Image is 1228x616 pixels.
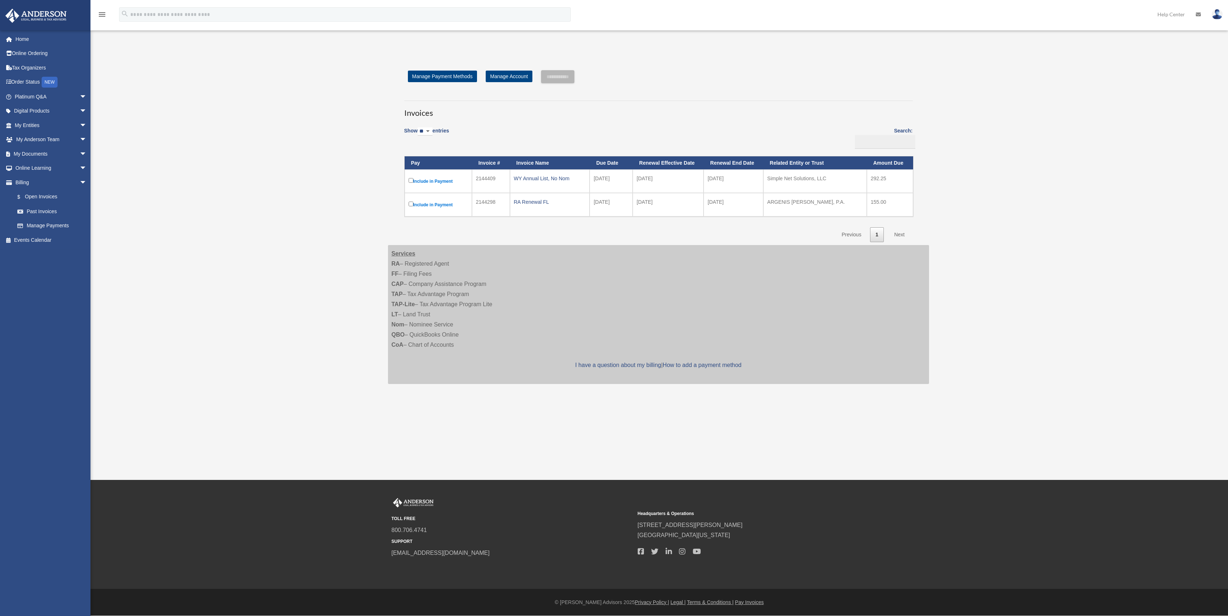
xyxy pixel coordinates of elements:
[704,156,763,170] th: Renewal End Date: activate to sort column ascending
[409,178,413,183] input: Include in Payment
[5,60,98,75] a: Tax Organizers
[392,527,427,533] a: 800.706.4741
[392,261,400,267] strong: RA
[663,362,742,368] a: How to add a payment method
[10,190,90,204] a: $Open Invoices
[5,75,98,90] a: Order StatusNEW
[21,193,25,202] span: $
[735,599,764,605] a: Pay Invoices
[638,522,743,528] a: [STREET_ADDRESS][PERSON_NAME]
[388,245,929,384] div: – Registered Agent – Filing Fees – Company Assistance Program – Tax Advantage Program – Tax Advan...
[409,202,413,206] input: Include in Payment
[392,301,415,307] strong: TAP-Lite
[10,219,94,233] a: Manage Payments
[90,598,1228,607] div: © [PERSON_NAME] Advisors 2025
[5,175,94,190] a: Billingarrow_drop_down
[392,332,405,338] strong: QBO
[590,169,633,193] td: [DATE]
[392,360,925,370] p: |
[5,46,98,61] a: Online Ordering
[763,169,867,193] td: Simple Net Solutions, LLC
[392,281,404,287] strong: CAP
[5,104,98,118] a: Digital Productsarrow_drop_down
[510,156,590,170] th: Invoice Name: activate to sort column ascending
[80,175,94,190] span: arrow_drop_down
[392,538,633,545] small: SUPPORT
[392,515,633,523] small: TOLL FREE
[392,342,404,348] strong: CoA
[409,177,468,186] label: Include in Payment
[671,599,686,605] a: Legal |
[852,126,913,149] label: Search:
[418,127,432,136] select: Showentries
[80,132,94,147] span: arrow_drop_down
[472,156,510,170] th: Invoice #: activate to sort column ascending
[486,71,532,82] a: Manage Account
[590,193,633,216] td: [DATE]
[405,156,472,170] th: Pay: activate to sort column descending
[590,156,633,170] th: Due Date: activate to sort column ascending
[836,227,866,242] a: Previous
[514,197,586,207] div: RA Renewal FL
[763,156,867,170] th: Related Entity or Trust: activate to sort column ascending
[80,147,94,161] span: arrow_drop_down
[5,32,98,46] a: Home
[855,135,915,149] input: Search:
[704,169,763,193] td: [DATE]
[98,10,106,19] i: menu
[10,204,94,219] a: Past Invoices
[1212,9,1223,20] img: User Pic
[5,233,98,247] a: Events Calendar
[635,599,669,605] a: Privacy Policy |
[392,321,405,328] strong: Nom
[392,271,399,277] strong: FF
[392,311,398,317] strong: LT
[80,161,94,176] span: arrow_drop_down
[392,250,415,257] strong: Services
[42,77,58,88] div: NEW
[121,10,129,18] i: search
[409,200,468,209] label: Include in Payment
[5,118,98,132] a: My Entitiesarrow_drop_down
[867,169,913,193] td: 292.25
[3,9,69,23] img: Anderson Advisors Platinum Portal
[704,193,763,216] td: [DATE]
[633,156,704,170] th: Renewal Effective Date: activate to sort column ascending
[763,193,867,216] td: ARGENIS [PERSON_NAME], P.A.
[638,510,879,518] small: Headquarters & Operations
[404,101,913,119] h3: Invoices
[404,126,449,143] label: Show entries
[80,118,94,133] span: arrow_drop_down
[392,498,435,507] img: Anderson Advisors Platinum Portal
[514,173,586,183] div: WY Annual List, No Nom
[633,193,704,216] td: [DATE]
[633,169,704,193] td: [DATE]
[408,71,477,82] a: Manage Payment Methods
[5,161,98,176] a: Online Learningarrow_drop_down
[392,291,403,297] strong: TAP
[889,227,910,242] a: Next
[5,89,98,104] a: Platinum Q&Aarrow_drop_down
[472,193,510,216] td: 2144298
[472,169,510,193] td: 2144409
[80,89,94,104] span: arrow_drop_down
[575,362,661,368] a: I have a question about my billing
[638,532,730,538] a: [GEOGRAPHIC_DATA][US_STATE]
[5,132,98,147] a: My Anderson Teamarrow_drop_down
[867,156,913,170] th: Amount Due: activate to sort column ascending
[98,13,106,19] a: menu
[5,147,98,161] a: My Documentsarrow_drop_down
[867,193,913,216] td: 155.00
[80,104,94,119] span: arrow_drop_down
[870,227,884,242] a: 1
[687,599,734,605] a: Terms & Conditions |
[392,550,490,556] a: [EMAIL_ADDRESS][DOMAIN_NAME]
